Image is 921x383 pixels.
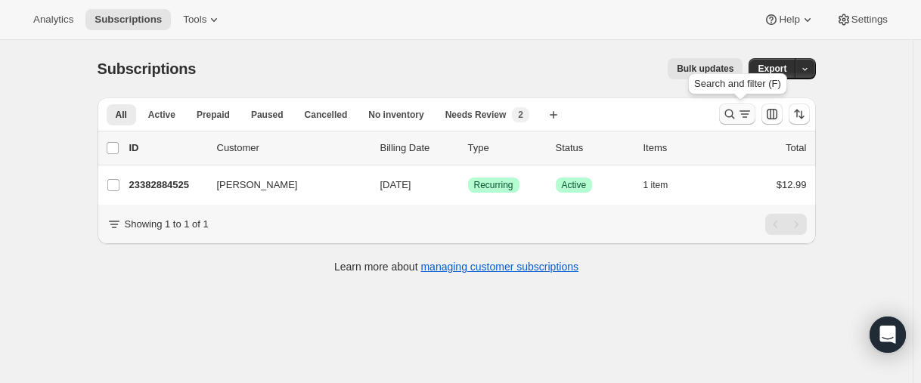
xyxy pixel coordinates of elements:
[208,173,359,197] button: [PERSON_NAME]
[779,14,799,26] span: Help
[380,141,456,156] p: Billing Date
[116,109,127,121] span: All
[556,141,631,156] p: Status
[755,9,823,30] button: Help
[129,141,807,156] div: IDCustomerBilling DateTypeStatusItemsTotal
[420,261,578,273] a: managing customer subscriptions
[541,104,566,125] button: Create new view
[786,141,806,156] p: Total
[851,14,888,26] span: Settings
[643,141,719,156] div: Items
[197,109,230,121] span: Prepaid
[643,179,668,191] span: 1 item
[85,9,171,30] button: Subscriptions
[380,179,411,190] span: [DATE]
[562,179,587,191] span: Active
[174,9,231,30] button: Tools
[305,109,348,121] span: Cancelled
[445,109,507,121] span: Needs Review
[827,9,897,30] button: Settings
[148,109,175,121] span: Active
[129,175,807,196] div: 23382884525[PERSON_NAME][DATE]SuccessRecurringSuccessActive1 item$12.99
[95,14,162,26] span: Subscriptions
[758,63,786,75] span: Export
[518,109,523,121] span: 2
[129,141,205,156] p: ID
[217,178,298,193] span: [PERSON_NAME]
[33,14,73,26] span: Analytics
[217,141,368,156] p: Customer
[129,178,205,193] p: 23382884525
[677,63,733,75] span: Bulk updates
[368,109,423,121] span: No inventory
[789,103,810,125] button: Sort the results
[749,58,795,79] button: Export
[761,103,783,125] button: Customize table column order and visibility
[719,103,755,125] button: Search and filter results
[334,259,578,274] p: Learn more about
[98,60,197,77] span: Subscriptions
[474,179,513,191] span: Recurring
[643,175,685,196] button: 1 item
[251,109,284,121] span: Paused
[777,179,807,190] span: $12.99
[468,141,544,156] div: Type
[870,317,906,353] div: Open Intercom Messenger
[765,214,807,235] nav: Pagination
[24,9,82,30] button: Analytics
[125,217,209,232] p: Showing 1 to 1 of 1
[668,58,743,79] button: Bulk updates
[183,14,206,26] span: Tools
